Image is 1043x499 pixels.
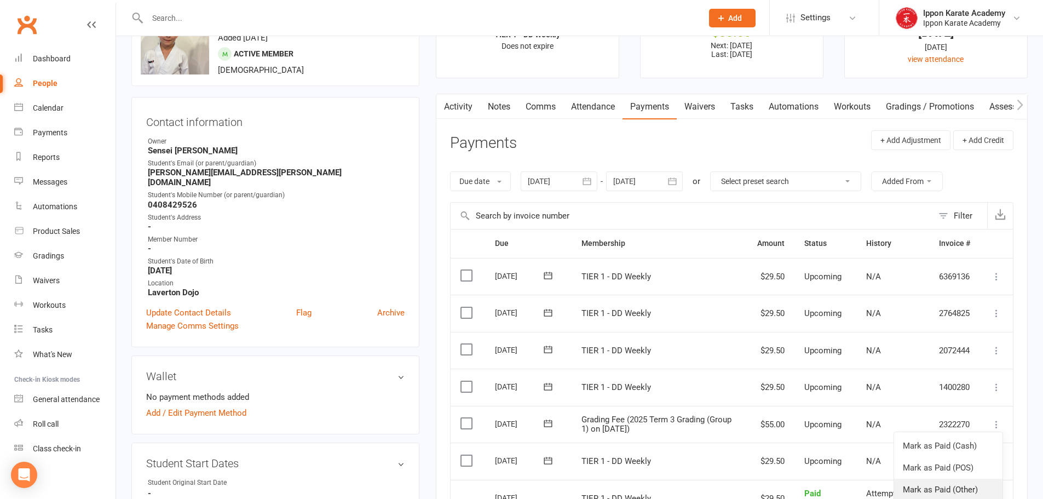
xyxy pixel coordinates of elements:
[929,369,980,406] td: 1400280
[677,94,723,119] a: Waivers
[11,462,37,488] div: Open Intercom Messenger
[148,489,405,498] strong: -
[33,177,67,186] div: Messages
[747,406,794,443] td: $55.00
[581,272,651,282] span: TIER 1 - DD Weekly
[146,391,405,404] li: No payment methods added
[826,94,878,119] a: Workouts
[14,293,116,318] a: Workouts
[144,10,695,26] input: Search...
[436,94,480,119] a: Activity
[894,435,1002,457] a: Mark as Paid (Cash)
[871,171,943,191] button: Added From
[14,412,116,437] a: Roll call
[148,168,405,187] strong: [PERSON_NAME][EMAIL_ADDRESS][PERSON_NAME][DOMAIN_NAME]
[146,370,405,382] h3: Wallet
[804,420,842,429] span: Upcoming
[563,94,623,119] a: Attendance
[866,420,881,429] span: N/A
[804,382,842,392] span: Upcoming
[894,457,1002,479] a: Mark as Paid (POS)
[800,5,831,30] span: Settings
[14,47,116,71] a: Dashboard
[146,406,246,420] a: Add / Edit Payment Method
[148,190,405,200] div: Student's Mobile Number (or parent/guardian)
[14,145,116,170] a: Reports
[148,234,405,245] div: Member Number
[581,415,731,434] span: Grading Fee (2025 Term 3 Grading (Group 1) on [DATE])
[923,18,1005,28] div: Ippon Karate Academy
[871,130,950,150] button: + Add Adjustment
[33,79,57,88] div: People
[146,319,239,332] a: Manage Comms Settings
[804,346,842,355] span: Upcoming
[148,266,405,276] strong: [DATE]
[693,175,700,188] div: or
[141,6,209,74] img: image1733467225.png
[33,350,72,359] div: What's New
[33,153,60,162] div: Reports
[148,222,405,232] strong: -
[33,202,77,211] div: Automations
[954,209,972,222] div: Filter
[650,41,813,59] p: Next: [DATE] Last: [DATE]
[581,382,651,392] span: TIER 1 - DD Weekly
[794,230,856,257] th: Status
[148,200,405,210] strong: 0408429526
[495,341,545,358] div: [DATE]
[908,55,964,64] a: view attendance
[929,295,980,332] td: 2764825
[451,203,933,229] input: Search by invoice number
[148,278,405,289] div: Location
[502,42,554,50] span: Does not expire
[14,71,116,96] a: People
[33,227,80,236] div: Product Sales
[14,170,116,194] a: Messages
[581,308,651,318] span: TIER 1 - DD Weekly
[572,230,747,257] th: Membership
[723,94,761,119] a: Tasks
[480,94,518,119] a: Notes
[33,104,64,112] div: Calendar
[33,444,81,453] div: Class check-in
[296,306,312,319] a: Flag
[148,288,405,297] strong: Laverton Dojo
[33,301,66,309] div: Workouts
[804,456,842,466] span: Upcoming
[761,94,826,119] a: Automations
[709,9,756,27] button: Add
[495,267,545,284] div: [DATE]
[804,272,842,282] span: Upcoming
[33,276,60,285] div: Waivers
[218,65,304,75] span: [DEMOGRAPHIC_DATA]
[866,308,881,318] span: N/A
[148,244,405,254] strong: -
[148,213,405,223] div: Student's Address
[495,415,545,432] div: [DATE]
[495,304,545,321] div: [DATE]
[148,146,405,156] strong: Sensei [PERSON_NAME]
[747,258,794,295] td: $29.50
[14,96,116,121] a: Calendar
[581,346,651,355] span: TIER 1 - DD Weekly
[14,219,116,244] a: Product Sales
[33,251,64,260] div: Gradings
[33,395,100,404] div: General attendance
[856,230,929,257] th: History
[148,478,238,488] div: Student Original Start Date
[13,11,41,38] a: Clubworx
[747,443,794,480] td: $29.50
[866,346,881,355] span: N/A
[896,7,918,29] img: thumb_image1755321526.png
[650,27,813,38] div: $55.00
[623,94,677,119] a: Payments
[146,112,405,128] h3: Contact information
[148,136,405,147] div: Owner
[923,8,1005,18] div: Ippon Karate Academy
[495,452,545,469] div: [DATE]
[929,406,980,443] td: 2322270
[14,268,116,293] a: Waivers
[218,33,268,43] time: Added [DATE]
[866,272,881,282] span: N/A
[929,258,980,295] td: 6369136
